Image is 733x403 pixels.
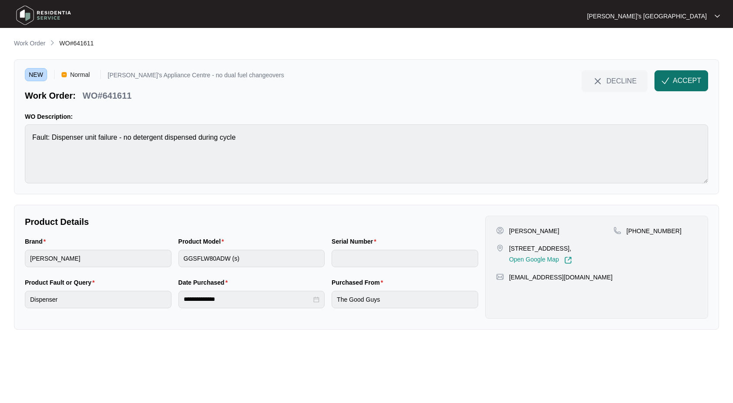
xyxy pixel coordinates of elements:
input: Purchased From [332,291,478,308]
input: Product Model [178,250,325,267]
label: Product Model [178,237,228,246]
p: Work Order: [25,90,75,102]
p: [PERSON_NAME] [509,227,559,235]
img: user-pin [496,227,504,234]
img: close-Icon [593,76,603,86]
p: [STREET_ADDRESS], [509,244,572,253]
img: map-pin [613,227,621,234]
span: WO#641611 [59,40,94,47]
p: [EMAIL_ADDRESS][DOMAIN_NAME] [509,273,613,282]
img: residentia service logo [13,2,74,28]
p: WO Description: [25,112,708,121]
label: Serial Number [332,237,380,246]
a: Work Order [12,39,47,48]
img: Link-External [564,256,572,264]
p: WO#641611 [82,90,131,102]
span: NEW [25,68,47,81]
img: check-Icon [661,77,669,85]
img: map-pin [496,244,504,252]
span: DECLINE [606,76,637,86]
label: Date Purchased [178,278,231,287]
img: chevron-right [49,39,56,46]
span: Normal [67,68,93,81]
label: Product Fault or Query [25,278,98,287]
button: close-IconDECLINE [582,70,647,91]
p: Product Details [25,216,478,228]
a: Open Google Map [509,256,572,264]
label: Purchased From [332,278,387,287]
button: check-IconACCEPT [654,70,708,91]
img: dropdown arrow [715,14,720,18]
p: [PERSON_NAME]'s [GEOGRAPHIC_DATA] [587,12,707,21]
img: Vercel Logo [62,72,67,77]
input: Brand [25,250,171,267]
input: Date Purchased [184,295,312,304]
input: Serial Number [332,250,478,267]
p: Work Order [14,39,45,48]
img: map-pin [496,273,504,281]
input: Product Fault or Query [25,291,171,308]
textarea: Fault: Dispenser unit failure - no detergent dispensed during cycle [25,124,708,183]
p: [PHONE_NUMBER] [627,227,682,235]
label: Brand [25,237,49,246]
span: ACCEPT [673,76,701,86]
p: [PERSON_NAME]'s Appliance Centre - no dual fuel changeovers [108,72,284,81]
